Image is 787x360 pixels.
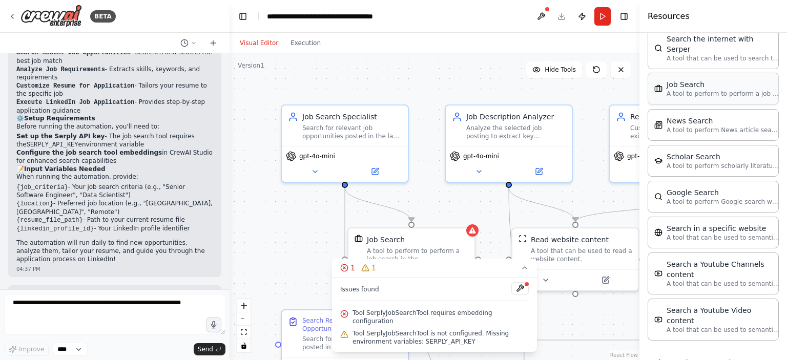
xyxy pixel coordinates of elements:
[299,152,335,160] span: gpt-4o-mini
[340,285,379,293] span: Issues found
[654,44,662,52] img: SerperDevTool
[16,217,83,224] code: {resume_file_path}
[355,235,363,243] img: SerplyJobSearchTool
[206,317,221,332] button: Click to speak your automation idea
[237,299,251,312] button: zoom in
[667,223,779,234] div: Search in a specific website
[576,274,634,286] button: Open in side panel
[371,263,376,273] span: 1
[667,54,779,62] p: A tool that can be used to search the internet with a search_query. Supports different search typ...
[90,10,116,23] div: BETA
[16,265,213,273] div: 04:37 PM
[16,66,213,82] li: - Extracts skills, keywords, and requirements
[16,123,213,131] p: Before running the automation, you'll need to:
[667,34,779,54] div: Search the internet with Serper
[238,61,264,70] div: Version 1
[531,247,632,263] div: A tool that can be used to read a website content.
[609,104,737,183] div: Resume Tailoring ExpertCustomize and optimize the existing resume content to align perfectly with...
[627,152,663,160] span: gpt-4o-mini
[16,200,213,216] li: - Preferred job location (e.g., "[GEOGRAPHIC_DATA], [GEOGRAPHIC_DATA]", "Remote")
[350,263,355,273] span: 1
[16,66,105,73] code: Analyze Job Requirements
[4,343,49,356] button: Improve
[667,198,779,206] p: A tool to perform Google search with a search_query.
[16,82,134,90] code: Customize Resume for Application
[648,10,690,23] h4: Resources
[24,165,106,173] strong: Input Variables Needed
[281,104,409,183] div: Job Search SpecialistSearch for relevant job opportunities posted in the last 24 hours based on {...
[16,133,105,140] strong: Set up the Serply API key
[16,98,213,115] li: - Provides step-by-step application guidance
[526,61,582,78] button: Hide Tools
[445,104,573,183] div: Job Description AnalyzerAnalyze the selected job posting to extract key requirements, skills, and...
[667,280,779,288] p: A tool that can be used to semantic search a query from a Youtube Channels content.
[16,99,134,106] code: Execute LinkedIn Job Application
[463,152,499,160] span: gpt-4o-mini
[667,126,779,134] p: A tool to perform News article search with a search_query.
[302,316,402,333] div: Search Recent Job Opportunities
[16,115,213,123] h2: ⚙️
[284,37,327,49] button: Execution
[20,5,82,28] img: Logo
[194,343,225,355] button: Send
[302,124,402,140] div: Search for relevant job opportunities posted in the last 24 hours based on {job_criteria} and {lo...
[16,82,213,98] li: - Tailors your resume to the specific job
[16,173,213,181] p: When running the automation, provide:
[347,227,475,291] div: SerplyJobSearchToolJob SearchA tool to perform to perform a job search in the [GEOGRAPHIC_DATA] w...
[654,193,662,201] img: SerplyWebSearchTool
[237,299,251,352] div: React Flow controls
[667,90,779,98] p: A tool to perform to perform a job search in the [GEOGRAPHIC_DATA] with a search_query.
[353,329,529,346] span: Tool SerplyJobSearchTool is not configured. Missing environment variables: SERPLY_API_KEY
[466,124,566,140] div: Analyze the selected job posting to extract key requirements, skills, and qualifications needed, ...
[667,234,779,242] p: A tool that can be used to semantic search a query from a specific URL content.
[531,235,609,245] div: Read website content
[545,66,576,74] span: Hide Tools
[610,352,638,358] a: React Flow attribution
[198,345,213,353] span: Send
[16,49,213,65] li: - Searches and selects the best job match
[16,133,213,149] li: - The job search tool requires the environment variable
[630,112,730,122] div: Resume Tailoring Expert
[617,9,631,24] button: Hide right sidebar
[346,165,404,178] button: Open in side panel
[27,141,78,149] code: SERPLY_API_KEY
[654,269,662,278] img: YoutubeChannelSearchTool
[519,235,527,243] img: ScrapeWebsiteTool
[340,187,350,303] g: Edge from 269d18d0-d27f-4a0d-ba88-42b2bf1ec114 to be43ae7d-7880-4483-83df-eb739cec8acb
[667,79,779,90] div: Job Search
[16,200,53,207] code: {location}
[654,121,662,129] img: SerplyNewsSearchTool
[234,37,284,49] button: Visual Editor
[16,184,68,191] code: {job_criteria}
[16,239,213,263] p: The automation will run daily to find new opportunities, analyze them, tailor your resume, and gu...
[16,225,213,234] li: - Your LinkedIn profile identifier
[16,216,213,225] li: - Path to your current resume file
[16,225,94,232] code: {linkedin_profile_id}
[667,259,779,280] div: Search a Youtube Channels content
[237,339,251,352] button: toggle interactivity
[654,157,662,165] img: SerplyScholarSearchTool
[237,312,251,326] button: zoom out
[236,9,250,24] button: Hide left sidebar
[510,165,568,178] button: Open in side panel
[176,37,201,49] button: Switch to previous chat
[19,345,44,353] span: Improve
[237,326,251,339] button: fit view
[16,49,131,56] code: Search Recent Job Opportunities
[367,247,468,263] div: A tool to perform to perform a job search in the [GEOGRAPHIC_DATA] with a search_query.
[302,112,402,122] div: Job Search Specialist
[667,326,779,334] p: A tool that can be used to semantic search a query from a Youtube Video content.
[16,165,213,174] h2: 📝
[332,259,537,278] button: 11
[667,305,779,326] div: Search a Youtube Video content
[340,187,417,221] g: Edge from 269d18d0-d27f-4a0d-ba88-42b2bf1ec114 to e78772b9-f5c2-4470-b966-1d5b68064516
[511,227,639,291] div: ScrapeWebsiteToolRead website contentA tool that can be used to read a website content.
[667,152,779,162] div: Scholar Search
[367,235,405,245] div: Job Search
[353,309,529,325] span: Tool SerplyJobSearchTool requires embedding configuration
[267,11,382,22] nav: breadcrumb
[16,183,213,200] li: - Your job search criteria (e.g., "Senior Software Engineer", "Data Scientist")
[466,112,566,122] div: Job Description Analyzer
[654,315,662,324] img: YoutubeVideoSearchTool
[654,228,662,237] img: WebsiteSearchTool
